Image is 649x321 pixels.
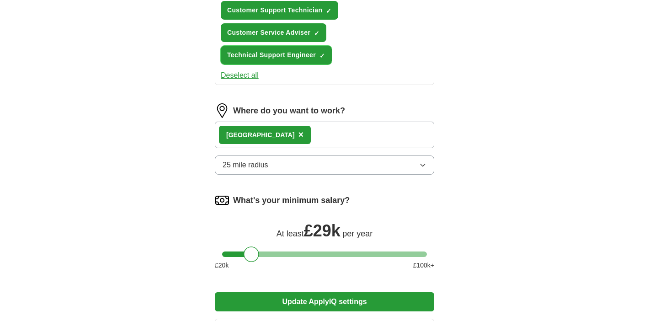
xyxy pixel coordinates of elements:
span: ✓ [314,30,319,37]
button: Technical Support Engineer✓ [221,46,332,64]
span: × [298,129,304,139]
span: At least [277,229,304,238]
div: [GEOGRAPHIC_DATA] [226,130,295,140]
button: Customer Support Technician✓ [221,1,338,20]
label: Where do you want to work? [233,105,345,117]
button: Customer Service Adviser✓ [221,23,326,42]
button: × [298,128,304,142]
button: 25 mile radius [215,155,434,175]
span: 25 mile radius [223,160,268,171]
span: ✓ [326,7,331,15]
span: £ 29k [304,221,340,240]
span: Technical Support Engineer [227,50,316,60]
button: Deselect all [221,70,259,81]
span: £ 20 k [215,261,229,270]
span: Customer Support Technician [227,5,322,15]
img: salary.png [215,193,229,208]
label: What's your minimum salary? [233,194,350,207]
span: ✓ [319,52,325,59]
span: per year [342,229,372,238]
button: Update ApplyIQ settings [215,292,434,311]
span: Customer Service Adviser [227,28,310,37]
span: £ 100 k+ [413,261,434,270]
img: location.png [215,103,229,118]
